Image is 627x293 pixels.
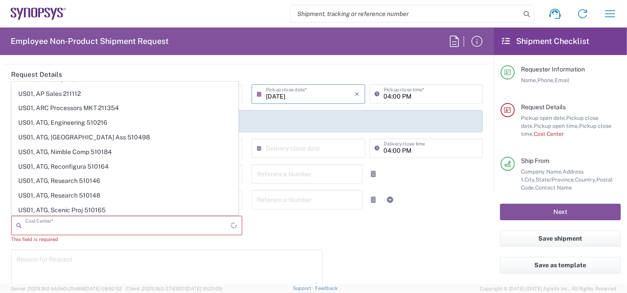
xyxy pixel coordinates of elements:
span: City, [524,176,536,183]
span: Client: 2025.18.0-27d3021 [126,286,222,291]
span: [DATE] 09:52:52 [85,286,122,291]
span: US01, ATG, Research 510148 [12,189,238,202]
span: US01, ATG, [GEOGRAPHIC_DATA] Ass 510498 [12,131,238,144]
span: US01, ATG, Engineering 510216 [12,116,238,130]
div: This field is required [11,235,242,243]
span: Contact Name [535,184,572,191]
span: Company Name, [521,168,563,175]
a: Add Reference [384,194,397,206]
span: Email [555,77,569,83]
span: Copyright © [DATE]-[DATE] Agistix Inc., All Rights Reserved [480,285,616,293]
span: State/Province, [536,176,575,183]
input: Shipment, tracking or reference number [291,5,521,22]
a: Remove Reference [367,168,380,180]
button: Save shipment [500,230,621,247]
span: US01, ATG, Reconfigura 510164 [12,160,238,174]
span: Country, [575,176,596,183]
a: Feedback [315,285,338,291]
button: Save as template [500,257,621,273]
span: Name, [521,77,537,83]
span: US01, ATG, Research 510146 [12,174,238,188]
span: US01, ATG, Scenic Proj 510165 [12,203,238,217]
h2: Employee Non-Product Shipment Request [11,36,169,47]
a: Remove Reference [367,194,380,206]
span: Pickup open time, [534,123,579,129]
span: Requester Information [521,66,585,73]
span: Cost Center [534,131,564,137]
i: × [355,87,360,101]
span: US01, AP Sales 211112 [12,87,238,101]
h2: Request Details [11,70,62,79]
span: US01, ARC Processors MKT 211354 [12,101,238,115]
span: US01, ATG, Nimble Comp 510184 [12,145,238,159]
span: Phone, [537,77,555,83]
a: Support [293,285,315,291]
button: Next [500,204,621,220]
span: Server: 2025.18.0-bb0e0c2bd68 [11,286,122,291]
span: Pickup open date, [521,115,566,121]
span: Request Details [521,103,566,111]
h2: Shipment Checklist [502,36,589,47]
span: Ship From [521,157,549,164]
span: [DATE] 10:20:09 [186,286,222,291]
